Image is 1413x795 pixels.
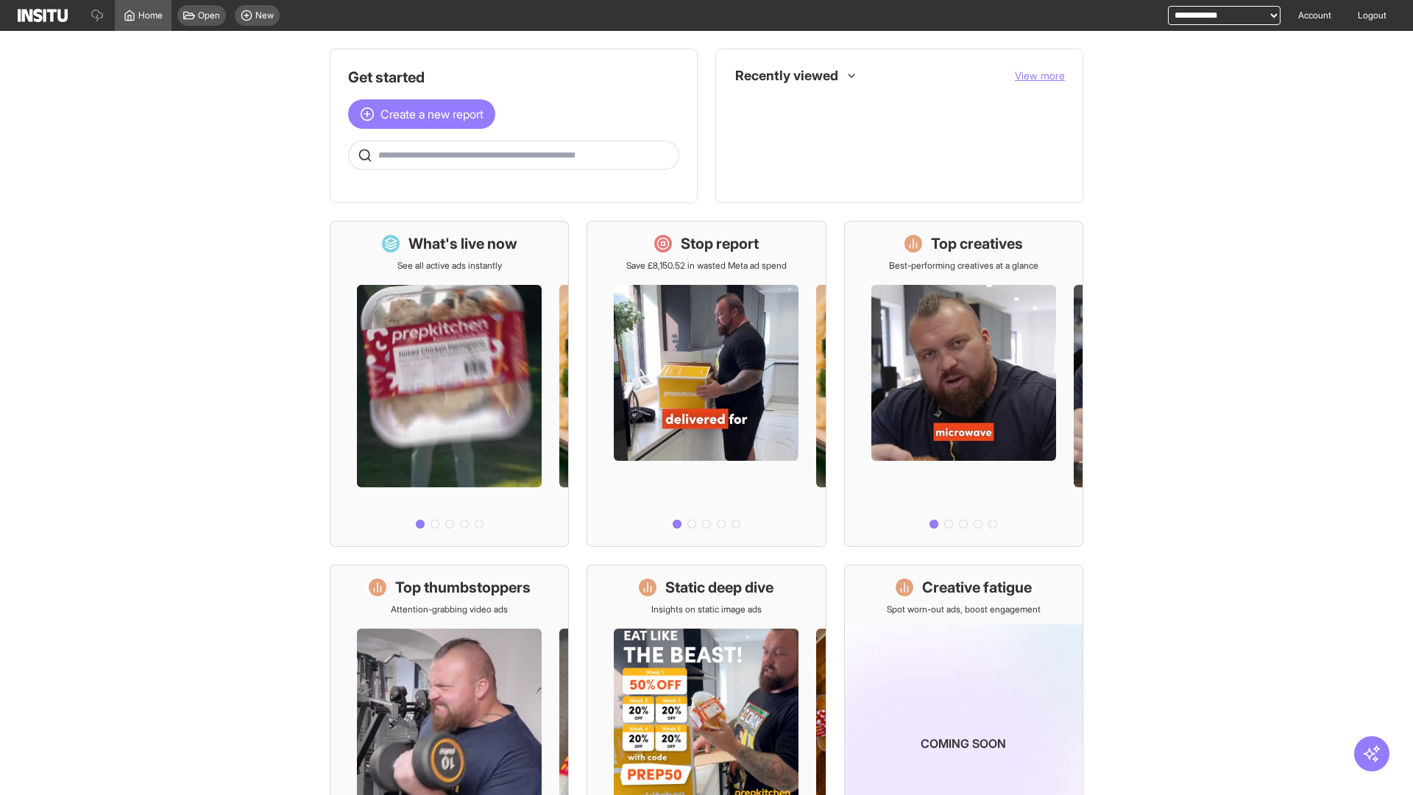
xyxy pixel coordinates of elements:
[889,260,1038,272] p: Best-performing creatives at a glance
[665,577,773,598] h1: Static deep dive
[681,233,759,254] h1: Stop report
[348,67,679,88] h1: Get started
[348,99,495,129] button: Create a new report
[1015,69,1065,82] span: View more
[931,233,1023,254] h1: Top creatives
[408,233,517,254] h1: What's live now
[587,221,826,547] a: Stop reportSave £8,150.52 in wasted Meta ad spend
[18,9,68,22] img: Logo
[397,260,502,272] p: See all active ads instantly
[395,577,531,598] h1: Top thumbstoppers
[626,260,787,272] p: Save £8,150.52 in wasted Meta ad spend
[138,10,163,21] span: Home
[651,604,762,615] p: Insights on static image ads
[844,221,1083,547] a: Top creativesBest-performing creatives at a glance
[380,105,484,123] span: Create a new report
[255,10,274,21] span: New
[330,221,569,547] a: What's live nowSee all active ads instantly
[198,10,220,21] span: Open
[391,604,508,615] p: Attention-grabbing video ads
[1015,68,1065,83] button: View more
